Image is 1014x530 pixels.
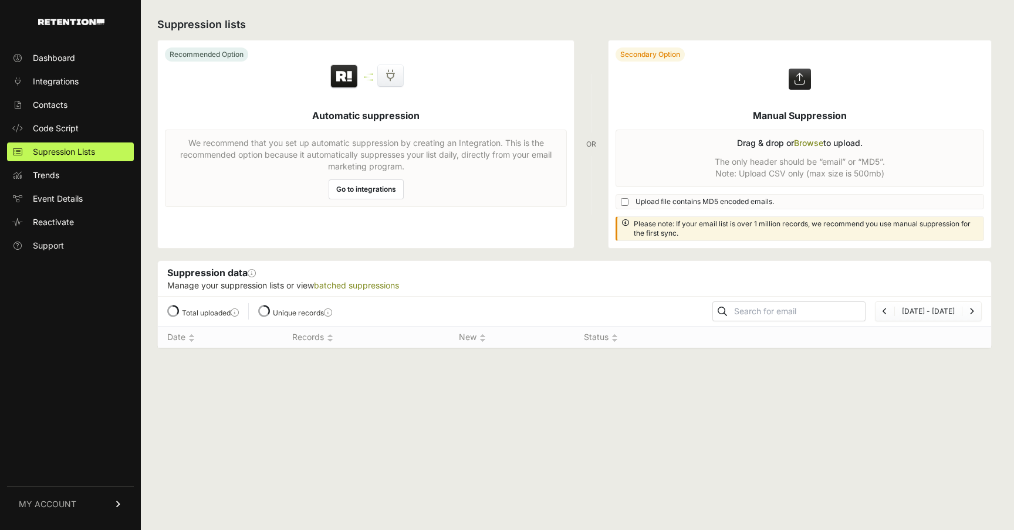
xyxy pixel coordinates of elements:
[33,169,59,181] span: Trends
[7,236,134,255] a: Support
[364,76,373,78] img: integration
[33,146,95,158] span: Supression Lists
[7,486,134,522] a: MY ACCOUNT
[883,307,887,315] a: Previous
[329,64,359,90] img: Retention
[33,99,67,111] span: Contacts
[894,307,962,316] li: [DATE] - [DATE]
[158,261,991,296] div: Suppression data
[732,303,865,320] input: Search for email
[33,216,74,228] span: Reactivate
[283,327,449,348] th: Records
[33,240,64,252] span: Support
[273,308,332,317] label: Unique records
[7,72,134,91] a: Integrations
[7,166,134,185] a: Trends
[167,280,982,291] p: Manage your suppression lists or view
[621,198,628,206] input: Upload file contains MD5 encoded emails.
[182,308,239,317] label: Total uploaded
[33,123,79,134] span: Code Script
[479,334,486,342] img: no_sort-eaf950dc5ab64cae54d48a5578032e96f70b2ecb7d747501f34c8f2db400fb66.gif
[158,327,283,348] th: Date
[574,327,658,348] th: Status
[7,119,134,138] a: Code Script
[327,334,333,342] img: no_sort-eaf950dc5ab64cae54d48a5578032e96f70b2ecb7d747501f34c8f2db400fb66.gif
[7,96,134,114] a: Contacts
[7,49,134,67] a: Dashboard
[19,498,76,510] span: MY ACCOUNT
[364,73,373,75] img: integration
[157,16,992,33] h2: Suppression lists
[586,40,596,249] div: OR
[312,108,420,123] h5: Automatic suppression
[33,193,83,205] span: Event Details
[875,301,982,321] nav: Page navigation
[7,189,134,208] a: Event Details
[33,52,75,64] span: Dashboard
[969,307,974,315] a: Next
[7,142,134,161] a: Supression Lists
[329,179,404,199] a: Go to integrations
[611,334,618,342] img: no_sort-eaf950dc5ab64cae54d48a5578032e96f70b2ecb7d747501f34c8f2db400fb66.gif
[449,327,574,348] th: New
[165,47,248,62] div: Recommended Option
[188,334,195,342] img: no_sort-eaf950dc5ab64cae54d48a5578032e96f70b2ecb7d747501f34c8f2db400fb66.gif
[38,19,104,25] img: Retention.com
[33,76,79,87] span: Integrations
[7,213,134,232] a: Reactivate
[314,280,399,290] a: batched suppressions
[364,79,373,81] img: integration
[636,197,774,206] span: Upload file contains MD5 encoded emails.
[173,137,559,172] p: We recommend that you set up automatic suppression by creating an Integration. This is the recomm...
